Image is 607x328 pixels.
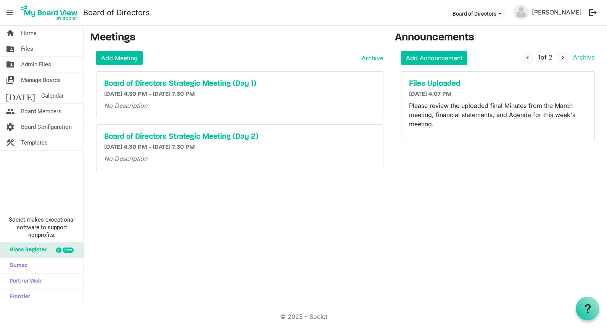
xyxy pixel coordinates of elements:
[21,135,48,150] span: Templates
[409,79,587,88] a: Files Uploaded
[6,135,15,150] span: construction
[514,5,529,20] img: no-profile-picture.svg
[96,51,143,65] a: Add Meeting
[6,274,42,289] span: Partner Web
[63,248,74,253] div: new
[6,72,15,88] span: switch_account
[104,79,375,88] a: Board of Directors Strategic Meeting (Day 1)
[522,52,533,64] button: navigate_before
[529,5,585,20] a: [PERSON_NAME]
[104,132,375,141] a: Board of Directors Strategic Meeting (Day 2)
[6,88,35,103] span: [DATE]
[6,26,15,41] span: home
[6,119,15,135] span: settings
[570,53,595,61] a: Archive
[409,101,587,129] p: Please review the uploaded final Minutes from the March meeting, financial statements, and Agenda...
[6,57,15,72] span: folder_shared
[21,26,37,41] span: Home
[409,91,452,97] span: [DATE] 4:07 PM
[19,3,80,22] img: My Board View Logo
[21,119,72,135] span: Board Configuration
[557,52,568,64] button: navigate_next
[6,258,27,273] span: Sumac
[6,289,30,305] span: Frontier
[2,5,17,20] span: menu
[3,216,80,239] span: Societ makes exceptional software to support nonprofits.
[524,54,531,61] span: navigate_before
[104,154,375,163] p: No Description
[6,41,15,56] span: folder_shared
[448,8,506,19] button: Board of Directors dropdownbutton
[6,104,15,119] span: people
[401,51,467,65] a: Add Announcement
[21,41,33,56] span: Files
[538,53,541,61] span: 1
[21,104,61,119] span: Board Members
[90,32,383,45] h3: Meetings
[359,53,383,63] a: Archive
[104,101,375,110] p: No Description
[538,53,552,61] span: of 2
[585,5,601,21] button: logout
[83,5,150,20] a: Board of Directors
[280,313,327,320] a: © 2025 - Societ
[395,32,601,45] h3: Announcements
[21,57,51,72] span: Admin Files
[21,72,61,88] span: Manage Boards
[104,144,375,151] h6: [DATE] 4:30 PM - [DATE] 7:30 PM
[41,88,64,103] span: Calendar
[19,3,83,22] a: My Board View Logo
[559,54,566,61] span: navigate_next
[104,91,375,98] h6: [DATE] 4:30 PM - [DATE] 7:30 PM
[6,243,47,258] span: Glass Register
